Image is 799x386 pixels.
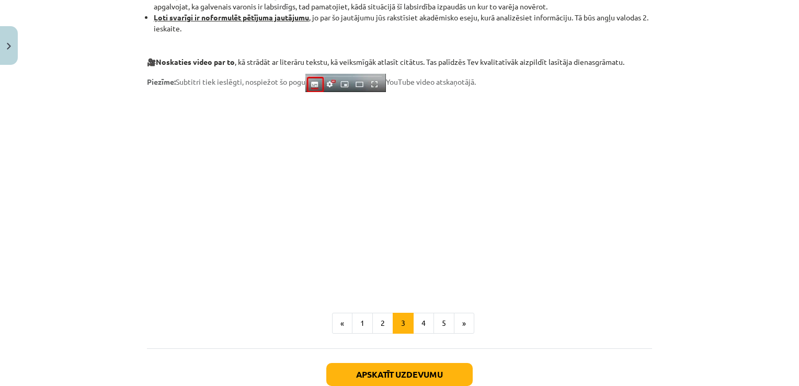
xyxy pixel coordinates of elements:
button: 5 [433,313,454,334]
p: 🎥 , kā strādāt ar literāru tekstu, kā veiksmīgāk atlasīt citātus. Tas palīdzēs Tev kvalitatīvāk a... [147,56,652,67]
button: 3 [393,313,414,334]
nav: Page navigation example [147,313,652,334]
button: 4 [413,313,434,334]
button: Apskatīt uzdevumu [326,363,473,386]
span: Subtitri tiek ieslēgti, nospiežot šo pogu YouTube video atskaņotājā. [147,77,476,86]
button: « [332,313,352,334]
li: , jo par šo jautājumu jūs rakstīsiet akadēmisko eseju, kurā analizēsiet informāciju. Tā būs angļu... [154,12,652,34]
strong: Piezīme: [147,77,176,86]
button: 2 [372,313,393,334]
strong: Noskaties video par to [156,57,235,66]
button: 1 [352,313,373,334]
strong: Ļoti svarīgi ir noformulēt pētījuma jautājumu [154,13,309,22]
button: » [454,313,474,334]
img: icon-close-lesson-0947bae3869378f0d4975bcd49f059093ad1ed9edebbc8119c70593378902aed.svg [7,43,11,50]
